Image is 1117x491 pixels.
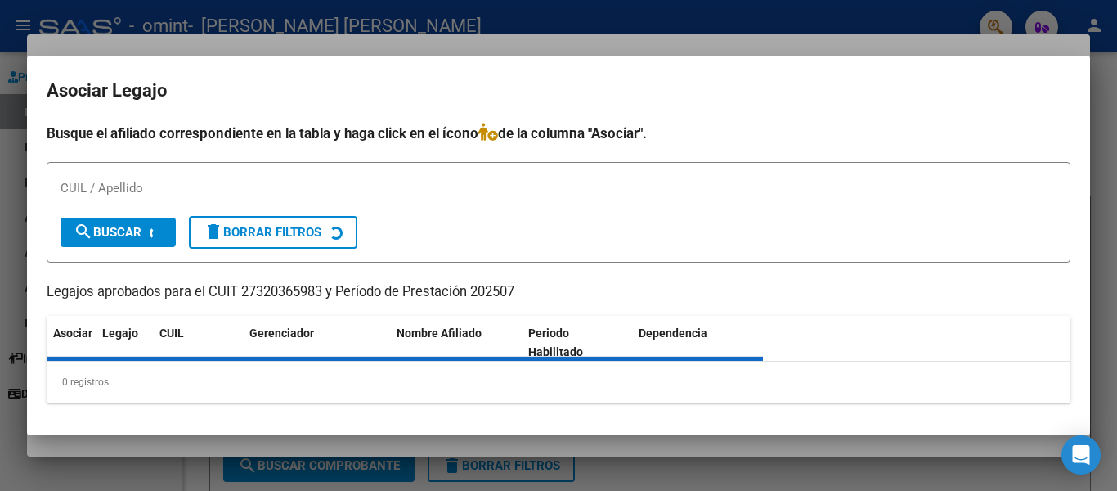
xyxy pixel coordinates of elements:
button: Buscar [61,218,176,247]
datatable-header-cell: Nombre Afiliado [390,316,522,370]
datatable-header-cell: Asociar [47,316,96,370]
mat-icon: search [74,222,93,241]
span: Buscar [74,225,141,240]
span: Gerenciador [249,327,314,340]
datatable-header-cell: Periodo Habilitado [522,316,632,370]
datatable-header-cell: Dependencia [632,316,764,370]
mat-icon: delete [204,222,223,241]
span: Asociar [53,327,92,340]
span: Nombre Afiliado [397,327,482,340]
datatable-header-cell: CUIL [153,316,243,370]
span: Periodo Habilitado [528,327,583,358]
div: Open Intercom Messenger [1061,435,1101,475]
span: CUIL [159,327,184,340]
span: Dependencia [639,327,707,340]
datatable-header-cell: Legajo [96,316,153,370]
span: Borrar Filtros [204,225,321,240]
h2: Asociar Legajo [47,75,1070,106]
span: Legajo [102,327,138,340]
button: Borrar Filtros [189,216,357,249]
h4: Busque el afiliado correspondiente en la tabla y haga click en el ícono de la columna "Asociar". [47,123,1070,144]
p: Legajos aprobados para el CUIT 27320365983 y Período de Prestación 202507 [47,282,1070,303]
div: 0 registros [47,362,1070,403]
datatable-header-cell: Gerenciador [243,316,390,370]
